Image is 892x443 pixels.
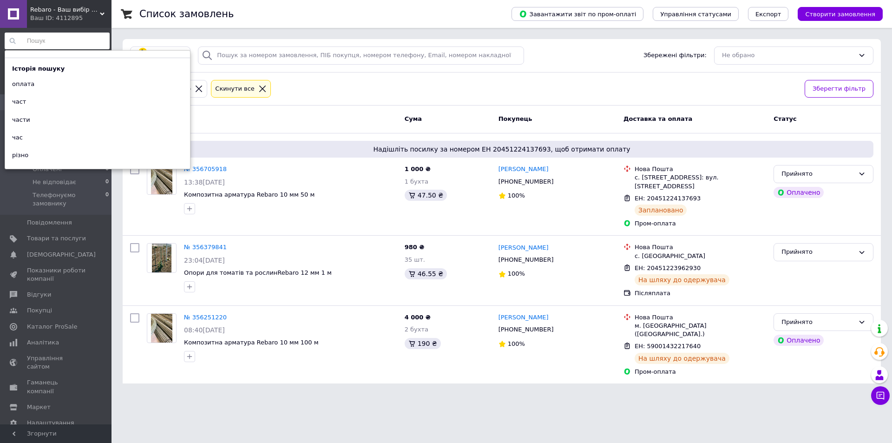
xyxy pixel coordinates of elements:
div: [PHONE_NUMBER] [497,324,556,336]
div: Пром-оплата [635,368,766,376]
div: м. [GEOGRAPHIC_DATA] ([GEOGRAPHIC_DATA].) [635,322,766,338]
span: Статус [774,115,797,122]
div: Нова Пошта [635,313,766,322]
button: Управління статусами [653,7,739,21]
a: № 356251220 [184,314,227,321]
span: ЕН: 20451224137693 [635,195,701,202]
div: част [5,95,33,108]
div: с. [GEOGRAPHIC_DATA] [635,252,766,260]
input: Пошук за номером замовлення, ПІБ покупця, номером телефону, Email, номером накладної [198,46,524,65]
a: Фото товару [147,313,177,343]
a: № 356379841 [184,244,227,251]
div: Прийнято [781,247,854,257]
span: Аналітика [27,338,59,347]
div: Нова Пошта [635,165,766,173]
div: с. [STREET_ADDRESS]: вул. [STREET_ADDRESS] [635,173,766,190]
div: оплата [5,78,41,91]
div: Нова Пошта [635,243,766,251]
div: час [5,131,30,144]
span: Товари та послуги [27,234,86,243]
a: № 356705918 [184,165,227,172]
span: Покупці [27,306,52,315]
div: Заплановано [635,205,687,216]
span: 08:40[DATE] [184,326,225,334]
a: Фото товару [147,243,177,273]
span: ЕН: 20451223962930 [635,264,701,271]
a: Композитна арматура Rebaro 10 мм 50 м [184,191,315,198]
img: Фото товару [152,244,171,272]
span: Гаманець компанії [27,378,86,395]
div: 47.50 ₴ [405,190,447,201]
span: 4 000 ₴ [405,314,431,321]
span: Надішліть посилку за номером ЕН 20451224137693, щоб отримати оплату [134,145,870,154]
div: На шляху до одержувача [635,274,729,285]
h1: Список замовлень [139,8,234,20]
span: Повідомлення [27,218,72,227]
div: Прийнято [781,169,854,179]
span: Зберегти фільтр [813,84,866,94]
div: Ваш ID: 4112895 [30,14,111,22]
span: 100% [508,192,525,199]
span: 2 бухта [405,326,428,333]
a: Опори для томатів та рослинRebaro 12 мм 1 м [184,269,332,276]
a: [PERSON_NAME] [498,244,549,252]
img: Фото товару [151,165,173,194]
span: Експорт [755,11,781,18]
span: Налаштування [27,419,74,427]
span: Доставка та оплата [623,115,692,122]
div: Оплачено [774,187,824,198]
span: 1 бухта [405,178,428,185]
a: [PERSON_NAME] [498,313,549,322]
div: [PHONE_NUMBER] [497,176,556,188]
span: Покупець [498,115,532,122]
span: 0 [105,191,109,208]
span: 100% [508,270,525,277]
span: 13:38[DATE] [184,179,225,186]
div: Пром-оплата [635,219,766,228]
div: Не обрано [722,51,854,60]
span: Маркет [27,403,51,411]
span: Управління статусами [660,11,731,18]
span: ЕН: 59001432217640 [635,343,701,350]
button: Зберегти фільтр [805,80,873,98]
span: Каталог ProSale [27,323,77,331]
span: Показники роботи компанії [27,266,86,283]
div: На шляху до одержувача [635,353,729,364]
div: Прийнято [781,317,854,327]
button: Експорт [748,7,789,21]
input: Пошук [5,33,110,49]
span: 980 ₴ [405,244,425,251]
div: части [5,113,37,126]
span: Збережені фільтри: [643,51,707,60]
span: 0 [105,178,109,186]
span: 100% [508,340,525,347]
button: Чат з покупцем [871,386,890,405]
div: Історія пошуку [5,65,72,73]
a: Композитна арматура Rebaro 10 мм 100 м [184,339,319,346]
div: Cкинути все [213,84,256,94]
img: Фото товару [151,314,173,343]
button: Завантажити звіт по пром-оплаті [512,7,643,21]
a: Створити замовлення [788,10,883,17]
span: 35 шт. [405,256,425,263]
span: Rebaro - Ваш вибір в світі композитної арматури [30,6,100,14]
span: Не відповідає [33,178,76,186]
a: Фото товару [147,165,177,195]
a: [PERSON_NAME] [498,165,549,174]
span: Cума [405,115,422,122]
span: Телефонуємо замовнику [33,191,105,208]
span: Управління сайтом [27,354,86,371]
div: 46.55 ₴ [405,268,447,279]
span: 1 000 ₴ [405,165,431,172]
div: 1 [138,48,147,56]
div: Оплачено [774,335,824,346]
span: Створити замовлення [805,11,875,18]
button: Створити замовлення [798,7,883,21]
span: [DEMOGRAPHIC_DATA] [27,251,96,259]
span: Завантажити звіт по пром-оплаті [519,10,636,18]
div: [PHONE_NUMBER] [497,254,556,266]
span: 23:04[DATE] [184,257,225,264]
